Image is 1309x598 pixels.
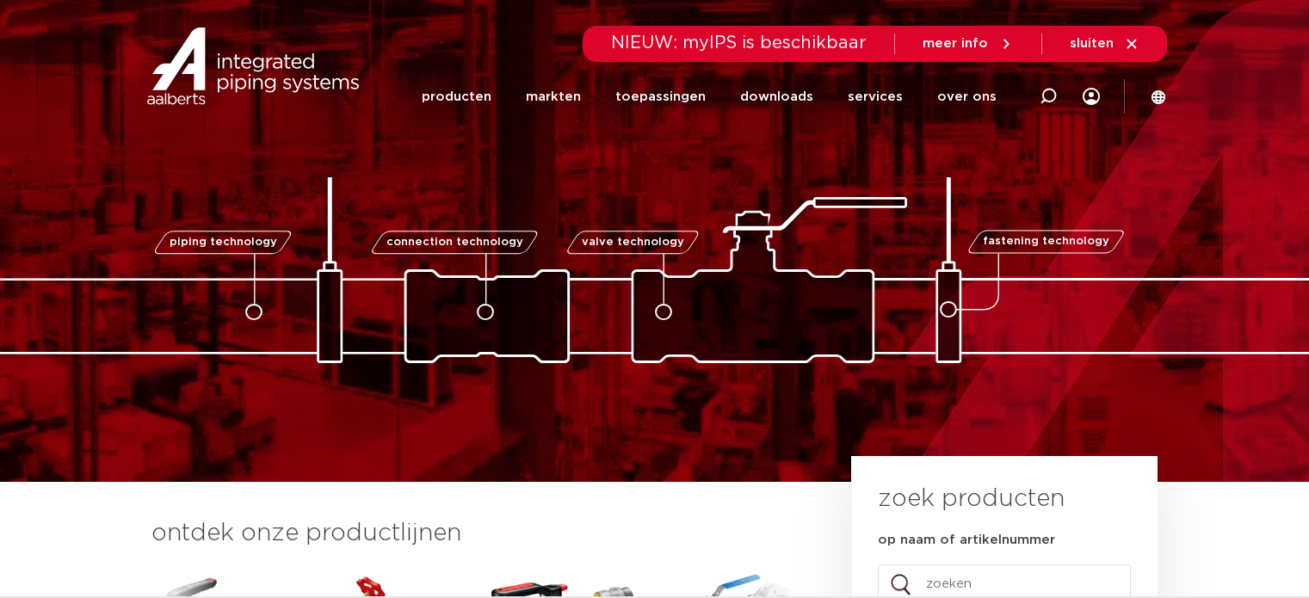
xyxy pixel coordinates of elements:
[1083,62,1100,131] div: my IPS
[878,482,1065,516] h3: zoek producten
[878,532,1055,549] label: op naam of artikelnummer
[151,516,793,551] h3: ontdek onze productlijnen
[1070,37,1114,50] span: sluiten
[937,64,997,130] a: over ons
[422,64,997,130] nav: Menu
[386,237,522,248] span: connection technology
[983,237,1109,248] span: fastening technology
[170,237,277,248] span: piping technology
[740,64,813,130] a: downloads
[923,36,1014,52] a: meer info
[615,64,706,130] a: toepassingen
[526,64,581,130] a: markten
[1070,36,1139,52] a: sluiten
[923,37,988,50] span: meer info
[611,34,867,52] span: NIEUW: myIPS is beschikbaar
[582,237,684,248] span: valve technology
[422,64,491,130] a: producten
[848,64,903,130] a: services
